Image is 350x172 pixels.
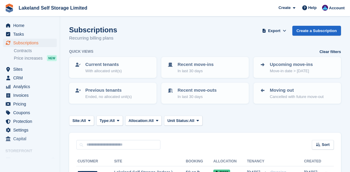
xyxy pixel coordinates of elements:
[329,5,345,11] span: Account
[50,156,57,163] a: Preview store
[85,68,122,74] p: With allocated unit(s)
[81,118,86,124] span: All
[164,116,202,126] button: Unit Status: All
[3,21,57,30] a: menu
[178,68,214,74] p: In last 30 days
[3,117,57,126] a: menu
[114,157,186,166] th: Site
[3,126,57,134] a: menu
[14,48,57,54] a: Contracts
[13,100,49,108] span: Pricing
[213,157,247,166] th: Allocation
[254,58,340,77] a: Upcoming move-ins Move-in date > [DATE]
[162,58,248,77] a: Recent move-ins In last 30 days
[70,58,156,77] a: Current tenants With allocated unit(s)
[292,26,341,36] a: Create a Subscription
[110,118,115,124] span: All
[167,118,189,124] span: Unit Status:
[3,100,57,108] a: menu
[3,91,57,99] a: menu
[76,157,114,166] th: Customer
[261,26,288,36] button: Export
[3,39,57,47] a: menu
[322,142,330,148] span: Sort
[85,61,122,68] p: Current tenants
[270,87,324,94] p: Moving out
[322,5,328,11] img: David Dickson
[178,87,217,94] p: Recent move-outs
[14,55,43,61] span: Price increases
[5,4,14,13] img: stora-icon-8386f47178a22dfd0bd8f6a31ec36ba5ce8667c1dd55bd0f319d3a0aa187defe.svg
[3,108,57,117] a: menu
[3,82,57,91] a: menu
[3,135,57,143] a: menu
[96,116,123,126] button: Type: All
[13,91,49,99] span: Invoices
[13,30,49,38] span: Tasks
[69,35,117,42] p: Recurring billing plans
[304,157,321,166] th: Created
[69,26,117,34] h1: Subscriptions
[13,108,49,117] span: Coupons
[129,118,149,124] span: Allocation:
[178,61,214,68] p: Recent move-ins
[268,28,280,34] span: Export
[247,157,268,166] th: Tenancy
[13,21,49,30] span: Home
[319,49,341,55] a: Clear filters
[3,156,57,164] a: menu
[13,135,49,143] span: Capital
[270,68,313,74] p: Move-in date > [DATE]
[69,49,93,54] h6: Quick views
[149,118,154,124] span: All
[47,55,57,61] div: NEW
[3,65,57,73] a: menu
[14,55,57,61] a: Price increases NEW
[13,156,49,164] span: Booking Portal
[13,126,49,134] span: Settings
[270,61,313,68] p: Upcoming move-ins
[13,82,49,91] span: Analytics
[100,118,110,124] span: Type:
[189,118,194,124] span: All
[186,157,213,166] th: Booking
[178,94,217,100] p: In last 30 days
[278,5,291,11] span: Create
[72,118,81,124] span: Site:
[270,94,324,100] p: Cancelled with future move-out
[70,83,156,103] a: Previous tenants Ended, no allocated unit(s)
[85,94,132,100] p: Ended, no allocated unit(s)
[13,39,49,47] span: Subscriptions
[13,65,49,73] span: Sites
[16,3,90,13] a: Lakeland Self Storage Limited
[13,117,49,126] span: Protection
[5,148,60,154] span: Storefront
[3,74,57,82] a: menu
[308,5,317,11] span: Help
[125,116,162,126] button: Allocation: All
[162,83,248,103] a: Recent move-outs In last 30 days
[254,83,340,103] a: Moving out Cancelled with future move-out
[13,74,49,82] span: CRM
[69,116,94,126] button: Site: All
[85,87,132,94] p: Previous tenants
[3,30,57,38] a: menu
